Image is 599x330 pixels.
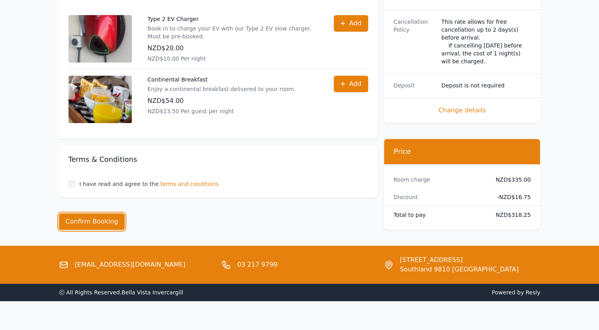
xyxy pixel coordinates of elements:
[68,76,132,123] img: Continental Breakfast
[441,82,531,89] dd: Deposit is not required
[489,193,531,201] dd: - NZD$16.75
[489,211,531,219] dd: NZD$318.25
[400,265,519,274] span: Southland 9810 [GEOGRAPHIC_DATA]
[394,82,435,89] dt: Deposit
[334,76,368,92] button: Add
[68,15,132,63] img: Type 2 EV Charger
[489,176,531,184] dd: NZD$335.00
[75,260,186,269] a: [EMAIL_ADDRESS][DOMAIN_NAME]
[394,211,483,219] dt: Total to pay
[394,106,531,115] span: Change details
[334,15,368,32] button: Add
[80,181,159,187] label: I have read and agree to the
[441,18,531,65] div: This rate allows for free cancellation up to 2 days(s) before arrival. If cancelling [DATE] befor...
[148,85,296,93] p: Enjoy a continental breakfast delivered to your room.
[148,25,318,40] p: Book in to charge your EV with our Type 2 EV slow charger. Must be pre-booked.
[68,155,368,164] h3: Terms & Conditions
[59,213,125,230] button: Confirm Booking
[303,288,540,296] span: Powered by
[394,18,435,65] dt: Cancellation Policy
[148,55,318,63] p: NZD$10.00 Per night
[394,176,483,184] dt: Room charge
[59,289,183,296] span: ⓒ All Rights Reserved. Bella Vista Invercargill
[394,147,531,156] h3: Price
[237,260,278,269] a: 03 217 9799
[394,193,483,201] dt: Discount
[349,79,361,89] span: Add
[148,15,318,23] p: Type 2 EV Charger
[148,107,296,115] p: NZD$13.50 Per guest per night
[400,255,519,265] span: [STREET_ADDRESS]
[525,289,540,296] a: Resly
[160,180,219,188] span: terms and conditions
[349,19,361,28] span: Add
[148,44,318,53] p: NZD$20.00
[148,76,296,83] p: Continental Breakfast
[148,96,296,106] p: NZD$54.00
